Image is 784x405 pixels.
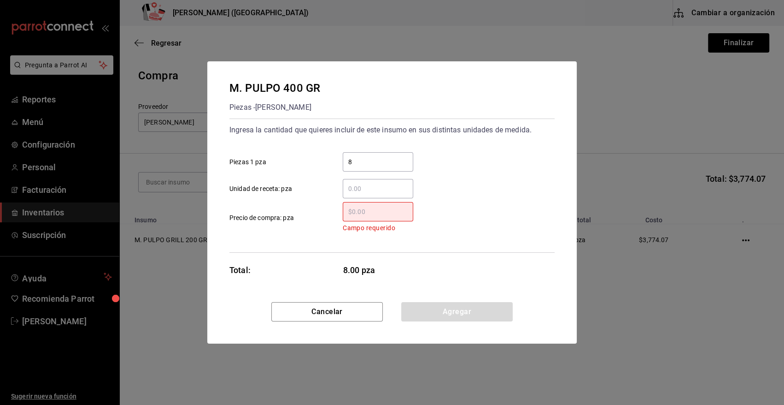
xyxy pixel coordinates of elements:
[343,206,413,217] input: Campo requeridoPrecio de compra: pza
[343,264,414,276] span: 8.00 pza
[229,80,320,96] div: M. PULPO 400 GR
[229,264,251,276] div: Total:
[229,100,320,115] div: Piezas - [PERSON_NAME]
[229,123,555,137] div: Ingresa la cantidad que quieres incluir de este insumo en sus distintas unidades de medida.
[343,156,413,167] input: Piezas 1 pza
[229,157,266,167] span: Piezas 1 pza
[343,183,413,194] input: Unidad de receta: pza
[343,223,413,233] p: Campo requerido
[229,184,292,194] span: Unidad de receta: pza
[271,302,383,322] button: Cancelar
[229,213,294,223] span: Precio de compra: pza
